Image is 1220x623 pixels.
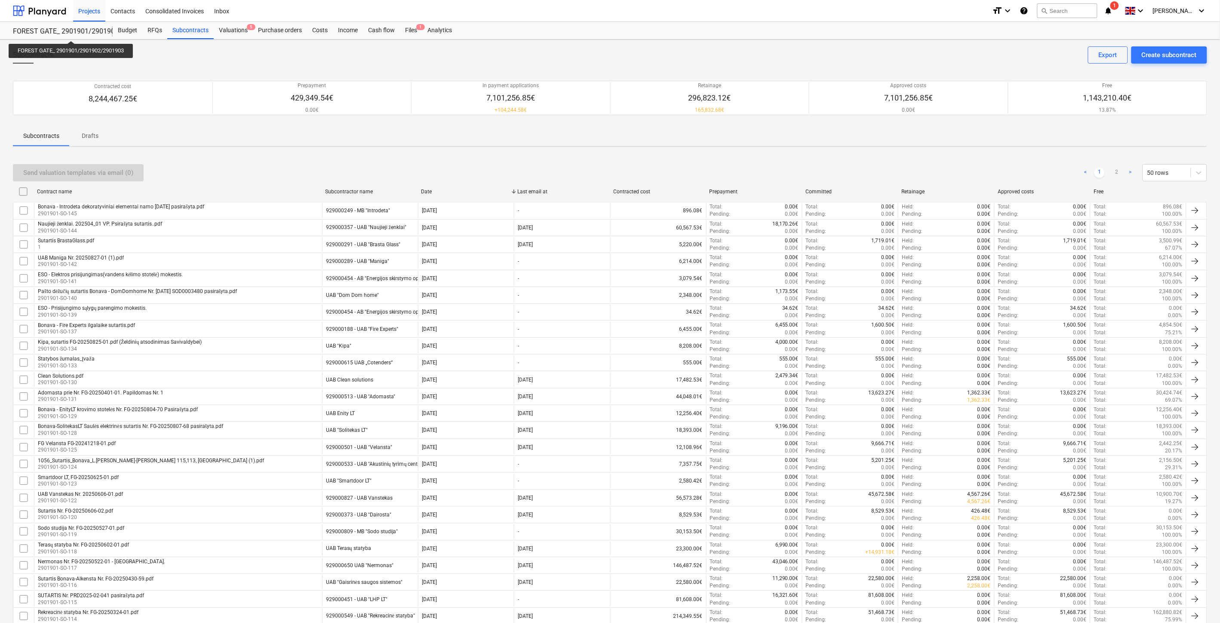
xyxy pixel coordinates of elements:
div: [DATE] [518,225,533,231]
p: Total : [1094,295,1107,302]
p: 0.00€ [977,329,991,336]
p: Pending : [998,278,1019,286]
div: 5,220.00€ [610,237,706,252]
p: 100.00% [1162,295,1183,302]
div: 30,153.50€ [610,524,706,539]
p: 100.00% [1162,211,1183,218]
p: Total : [710,271,723,278]
p: 2901901-SO-145 [38,210,204,217]
a: Page 2 [1112,168,1122,178]
p: 0.00€ [977,261,991,269]
p: 0.00€ [1073,278,1087,286]
div: 929000291 - UAB "Brasta Glass" [326,241,401,247]
div: 56,573.28€ [610,491,706,505]
div: Contract name [37,189,318,195]
p: Total : [710,203,723,211]
div: 6,455.00€ [610,321,706,336]
p: Pending : [902,295,922,302]
p: 0.00€ [977,211,991,218]
i: keyboard_arrow_down [1003,6,1013,16]
p: 8,244,467.25€ [89,94,137,104]
p: 1,173.55€ [775,288,799,295]
p: 0.00€ [1073,244,1087,252]
div: 22,580.00€ [610,575,706,589]
button: Create subcontract [1131,46,1207,64]
p: 0.00€ [785,329,799,336]
p: 100.00% [1162,278,1183,286]
div: Export [1099,49,1117,61]
p: Pending : [998,228,1019,235]
div: [DATE] [422,292,437,298]
div: Bonava - Fire Experts ilgalaike sutartis.pdf [38,322,135,328]
p: 0.00€ [977,228,991,235]
p: 3,500.99€ [1159,237,1183,244]
p: Total : [998,203,1011,211]
p: 100.00% [1162,261,1183,269]
p: 0.00€ [881,278,894,286]
div: Purchase orders [253,22,307,39]
p: Total : [806,220,819,228]
div: Naujieji ženklai. 202504_01 VP. Psirašyta sutartis..pdf [38,221,162,227]
div: Contracted cost [614,189,703,195]
div: Approved costs [998,189,1087,195]
p: Total : [1094,305,1107,312]
p: 0.00€ [785,312,799,319]
p: Held : [902,254,914,261]
a: Costs [307,22,333,39]
p: 1,600.50€ [871,321,894,329]
div: 8,208.00€ [610,339,706,353]
p: Total : [998,305,1011,312]
p: Total : [1094,321,1107,329]
p: 60,567.53€ [1156,220,1183,228]
p: Held : [902,237,914,244]
p: 0.00€ [977,278,991,286]
p: Pending : [806,211,827,218]
p: Held : [902,321,914,329]
div: 17,482.53€ [610,372,706,387]
p: 0.00€ [881,244,894,252]
div: Sutartis BrastaGlass.pdf [38,238,94,244]
p: Pending : [710,295,731,302]
p: 0.00€ [881,220,894,228]
a: Subcontracts [167,22,214,39]
div: ESO - Elektros prisijungimas(vandens kėlimo stotelė) mokestis. [38,272,183,278]
div: Cash flow [363,22,400,39]
p: 0.00€ [1073,329,1087,336]
p: 0.00€ [1073,254,1087,261]
p: 0.00€ [881,288,894,295]
div: [DATE] [422,225,437,231]
i: keyboard_arrow_down [1136,6,1146,16]
p: Total : [1094,312,1107,319]
div: Create subcontract [1142,49,1197,61]
span: [PERSON_NAME] [1153,7,1196,14]
p: Pending : [710,329,731,336]
p: Held : [902,288,914,295]
p: Total : [1094,254,1107,261]
div: 2,348.00€ [610,288,706,302]
p: Drafts [80,131,101,140]
p: Held : [902,305,914,312]
p: 429,349.54€ [291,93,333,103]
p: Total : [710,237,723,244]
p: 0.00% [1168,312,1183,319]
p: 34.62€ [878,305,894,312]
div: 60,567.53€ [610,220,706,235]
i: keyboard_arrow_down [1197,6,1207,16]
div: [DATE] [422,275,437,281]
p: 0.00€ [881,295,894,302]
p: 0.00€ [1073,203,1087,211]
p: Pending : [998,244,1019,252]
p: Total : [1094,220,1107,228]
div: 44,048.01€ [610,389,706,404]
p: Total : [1094,211,1107,218]
p: Total : [998,321,1011,329]
p: Total : [806,288,819,295]
p: 0.00€ [977,203,991,211]
p: Pending : [998,312,1019,319]
i: notifications [1104,6,1113,16]
p: Contracted cost [89,83,137,90]
div: UAB Maniga Nr. 20250827-01 (1).pdf [38,255,124,261]
p: Pending : [902,278,922,286]
p: Pending : [710,312,731,319]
